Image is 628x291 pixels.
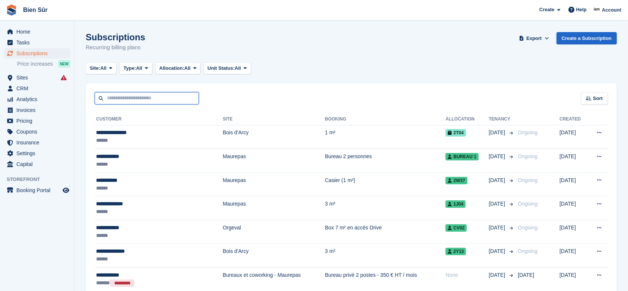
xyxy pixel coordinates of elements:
a: Create a Subscription [556,32,617,44]
span: Sites [16,72,61,83]
div: None [445,271,489,279]
span: Booking Portal [16,185,61,195]
td: Orgeval [223,220,325,244]
img: Asmaa Habri [593,6,601,13]
span: Capital [16,159,61,169]
td: Bois d'Arcy [223,244,325,267]
span: Insurance [16,137,61,148]
span: Account [602,6,621,14]
button: Allocation: All [155,62,201,75]
span: Tasks [16,37,61,48]
span: Sort [593,95,603,102]
p: Recurring billing plans [86,43,145,52]
span: Home [16,26,61,37]
span: Site: [90,65,100,72]
span: Type: [124,65,136,72]
a: Preview store [61,186,70,195]
a: menu [4,94,70,104]
a: menu [4,159,70,169]
span: CRM [16,83,61,94]
span: Unit Status: [207,65,235,72]
span: [DATE] [489,129,507,137]
span: Ongoing [518,201,537,207]
a: menu [4,126,70,137]
span: [DATE] [489,153,507,160]
span: Ongoing [518,248,537,254]
a: menu [4,105,70,115]
a: menu [4,72,70,83]
button: Export [518,32,551,44]
span: Ongoing [518,153,537,159]
a: menu [4,116,70,126]
td: [DATE] [559,149,587,173]
td: [DATE] [559,125,587,149]
th: Customer [95,113,223,125]
th: Tenancy [489,113,515,125]
span: Ongoing [518,129,537,135]
td: Casier (1 m³) [325,172,445,196]
span: CV02 [445,224,467,232]
span: 2T04 [445,129,466,137]
span: [DATE] [489,271,507,279]
td: [DATE] [559,220,587,244]
th: Booking [325,113,445,125]
a: menu [4,26,70,37]
span: Subscriptions [16,48,61,59]
a: Price increases NEW [17,60,70,68]
img: stora-icon-8386f47178a22dfd0bd8f6a31ec36ba5ce8667c1dd55bd0f319d3a0aa187defe.svg [6,4,17,16]
span: Create [539,6,554,13]
a: menu [4,137,70,148]
span: Help [576,6,587,13]
button: Site: All [86,62,117,75]
span: Coupons [16,126,61,137]
span: All [235,65,241,72]
span: Allocation: [159,65,184,72]
span: Settings [16,148,61,159]
td: Bureau 2 personnes [325,149,445,173]
a: menu [4,48,70,59]
td: [DATE] [559,244,587,267]
td: Maurepas [223,149,325,173]
span: 1J04 [445,200,466,208]
button: Type: All [120,62,152,75]
td: Bois d'Arcy [223,125,325,149]
td: [DATE] [559,196,587,220]
span: [DATE] [489,224,507,232]
td: 1 m² [325,125,445,149]
span: Export [526,35,542,42]
span: Price increases [17,60,53,68]
td: Box 7 m² en accès Drive [325,220,445,244]
span: Storefront [7,176,74,183]
span: 2Y13 [445,248,466,255]
a: menu [4,148,70,159]
span: All [136,65,142,72]
span: Bureau 1 [445,153,478,160]
span: Ongoing [518,177,537,183]
span: Ongoing [518,225,537,231]
span: 2W37 [445,177,467,184]
th: Site [223,113,325,125]
a: menu [4,37,70,48]
span: [DATE] [489,176,507,184]
button: Unit Status: All [203,62,251,75]
span: [DATE] [518,272,534,278]
span: All [184,65,191,72]
h1: Subscriptions [86,32,145,42]
td: 3 m² [325,196,445,220]
th: Allocation [445,113,489,125]
span: Pricing [16,116,61,126]
td: [DATE] [559,172,587,196]
td: Maurepas [223,196,325,220]
span: All [100,65,107,72]
td: 3 m² [325,244,445,267]
td: Maurepas [223,172,325,196]
span: [DATE] [489,200,507,208]
a: menu [4,83,70,94]
th: Created [559,113,587,125]
i: Smart entry sync failures have occurred [61,75,67,81]
a: Bien Sûr [20,4,51,16]
span: Invoices [16,105,61,115]
span: [DATE] [489,247,507,255]
span: Analytics [16,94,61,104]
a: menu [4,185,70,195]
